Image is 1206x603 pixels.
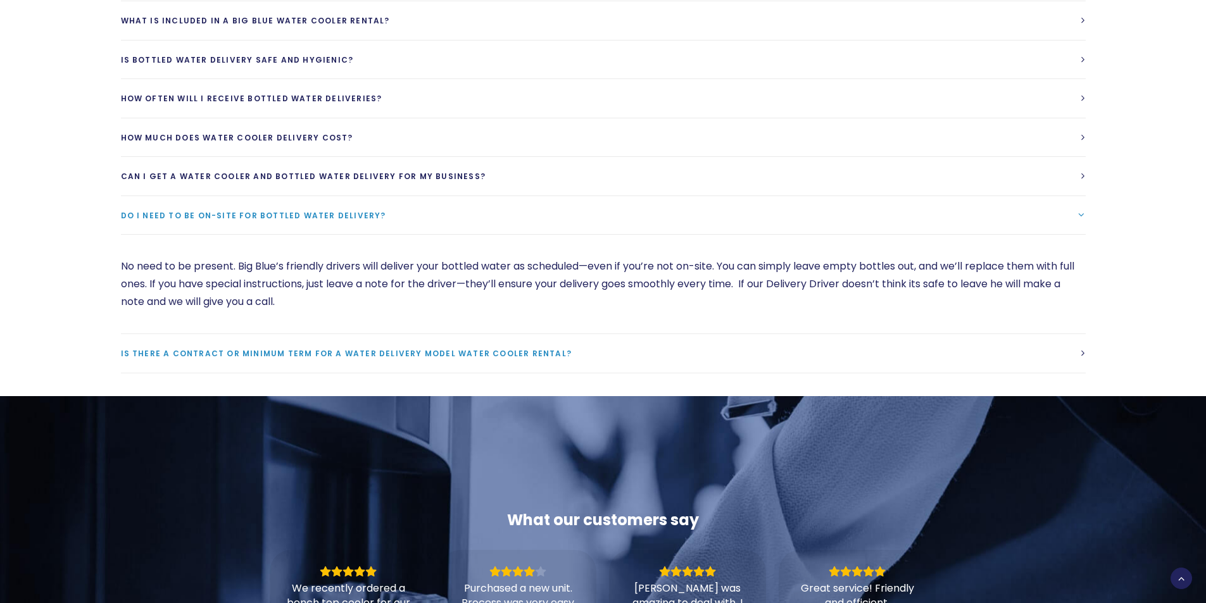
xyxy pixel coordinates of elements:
span: How much does water cooler delivery cost? [121,132,353,143]
a: Can I get a water cooler and bottled water delivery for my business? [121,157,1086,196]
span: Do I need to be on-site for bottled water delivery? [121,210,386,221]
span: What is included in a Big Blue Water cooler rental? [121,15,390,26]
a: Is bottled water delivery safe and hygienic? [121,40,1086,79]
div: Rating: 5.0 out of 5 [795,566,920,577]
div: Rating: 4.0 out of 5 [455,566,581,577]
a: How often will I receive bottled water deliveries? [121,79,1086,118]
a: Do I need to be on-site for bottled water delivery? [121,196,1086,235]
a: How much does water cooler delivery cost? [121,118,1086,157]
div: What our customers say [270,510,936,530]
span: Is there a contract or minimum term for a water delivery model water cooler rental? [121,348,572,359]
div: Rating: 5.0 out of 5 [286,566,411,577]
div: Rating: 5.0 out of 5 [625,566,750,577]
p: No need to be present. Big Blue’s friendly drivers will deliver your bottled water as scheduled—e... [121,258,1086,311]
a: Is there a contract or minimum term for a water delivery model water cooler rental? [121,334,1086,373]
span: Is bottled water delivery safe and hygienic? [121,54,354,65]
span: How often will I receive bottled water deliveries? [121,93,382,104]
span: Can I get a water cooler and bottled water delivery for my business? [121,171,486,182]
a: What is included in a Big Blue Water cooler rental? [121,1,1086,40]
iframe: Chatbot [1122,519,1188,585]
